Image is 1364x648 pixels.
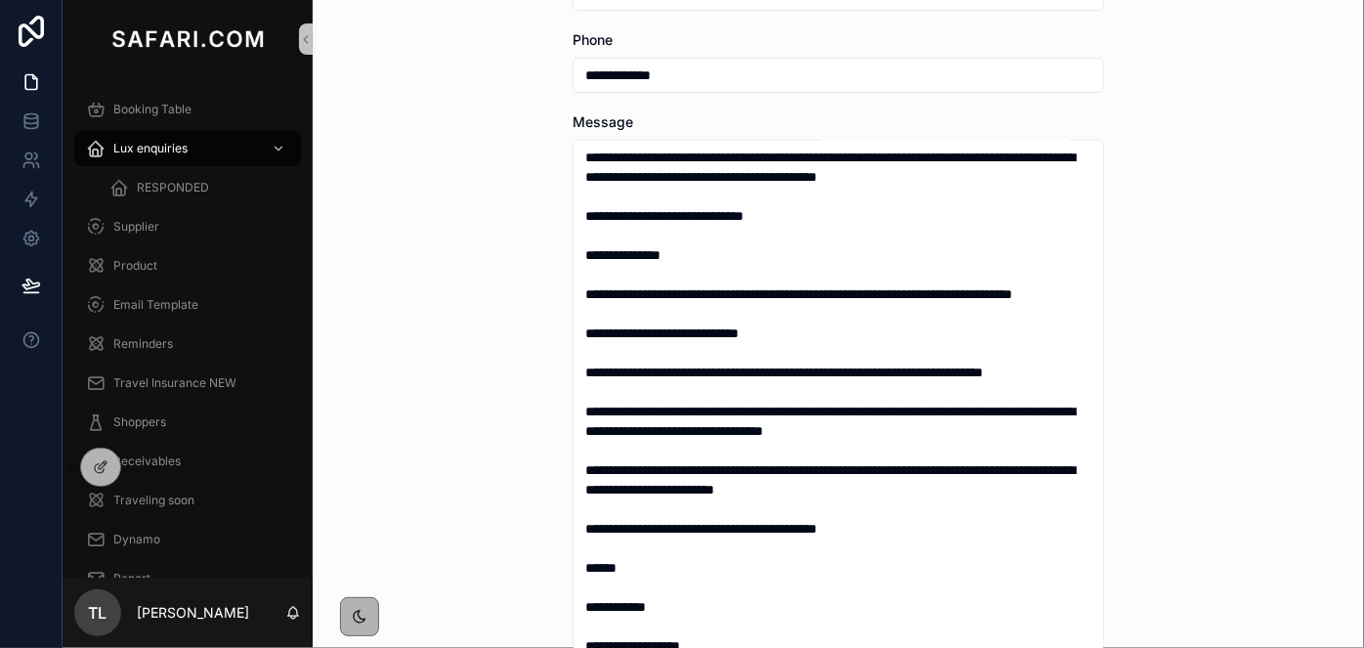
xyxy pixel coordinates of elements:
[113,493,194,508] span: Traveling soon
[74,483,301,518] a: Traveling soon
[113,375,236,391] span: Travel Insurance NEW
[137,180,209,195] span: RESPONDED
[74,287,301,323] a: Email Template
[113,571,150,586] span: Report
[74,366,301,401] a: Travel Insurance NEW
[89,601,107,625] span: TL
[113,414,166,430] span: Shoppers
[573,113,633,130] span: Message
[74,561,301,596] a: Report
[113,141,188,156] span: Lux enquiries
[74,405,301,440] a: Shoppers
[113,258,157,274] span: Product
[74,248,301,283] a: Product
[74,444,301,479] a: Receivables
[63,78,313,578] div: scrollable content
[74,326,301,362] a: Reminders
[113,297,198,313] span: Email Template
[113,454,181,469] span: Receivables
[113,102,192,117] span: Booking Table
[74,92,301,127] a: Booking Table
[113,532,160,547] span: Dynamo
[74,522,301,557] a: Dynamo
[113,219,159,235] span: Supplier
[107,23,268,55] img: App logo
[74,131,301,166] a: Lux enquiries
[137,603,249,623] p: [PERSON_NAME]
[74,209,301,244] a: Supplier
[113,336,173,352] span: Reminders
[573,31,613,48] span: Phone
[98,170,301,205] a: RESPONDED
